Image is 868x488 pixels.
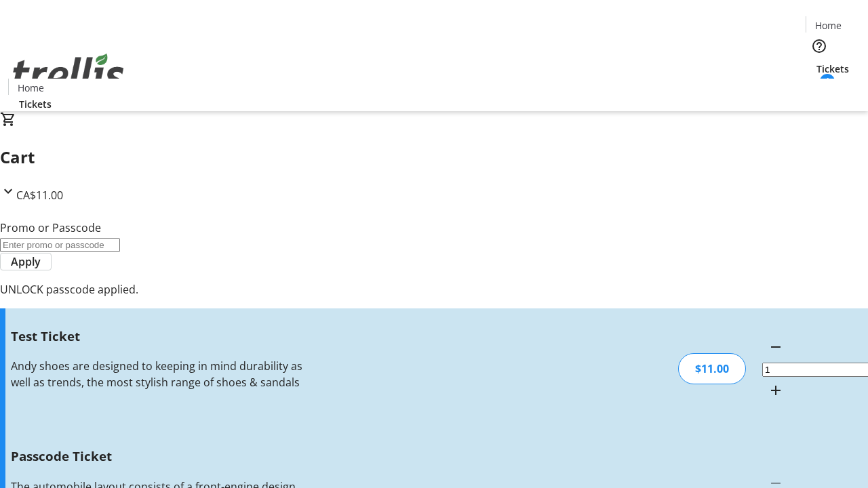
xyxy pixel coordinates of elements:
span: Home [18,81,44,95]
div: $11.00 [678,353,746,384]
a: Tickets [8,97,62,111]
div: Andy shoes are designed to keeping in mind durability as well as trends, the most stylish range o... [11,358,307,390]
span: Tickets [19,97,52,111]
a: Home [9,81,52,95]
span: CA$11.00 [16,188,63,203]
span: Tickets [816,62,849,76]
button: Cart [806,76,833,103]
button: Decrement by one [762,333,789,361]
img: Orient E2E Organization LWHmJ57qa7's Logo [8,39,129,106]
span: Apply [11,253,41,270]
span: Home [815,18,842,33]
button: Help [806,33,833,60]
h3: Test Ticket [11,327,307,346]
a: Home [806,18,850,33]
a: Tickets [806,62,860,76]
button: Increment by one [762,377,789,404]
h3: Passcode Ticket [11,447,307,466]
